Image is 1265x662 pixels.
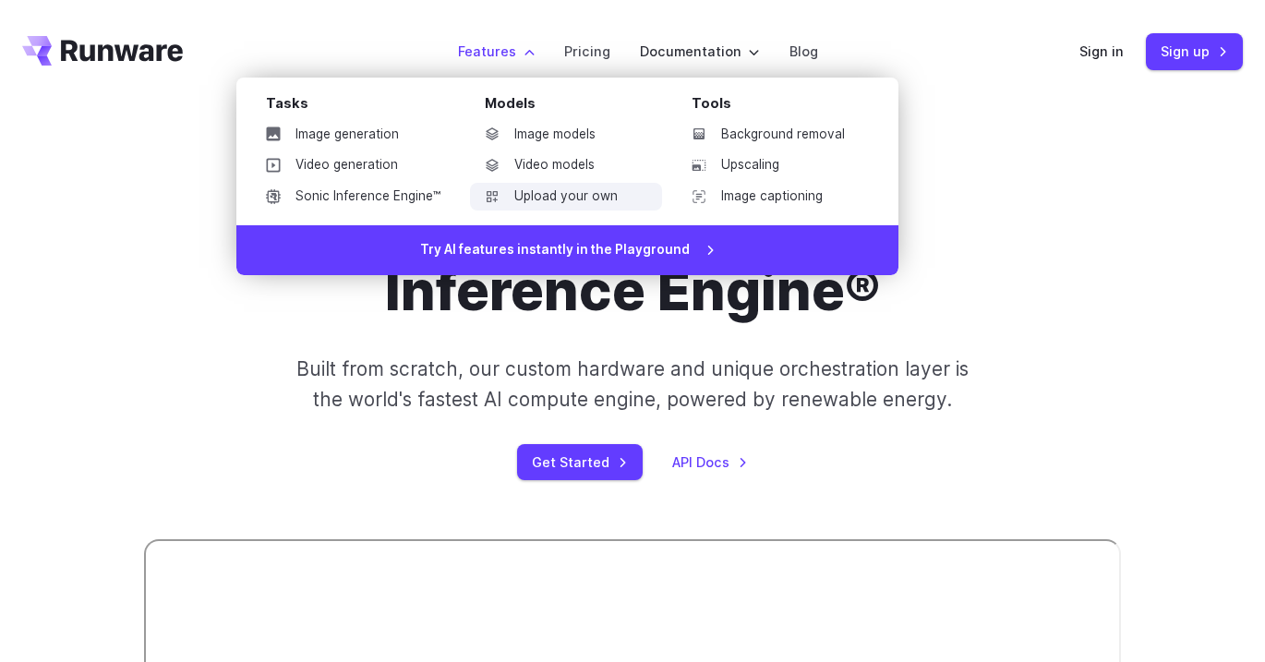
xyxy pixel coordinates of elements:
[291,354,974,415] p: Built from scratch, our custom hardware and unique orchestration layer is the world's fastest AI ...
[677,151,869,179] a: Upscaling
[251,183,455,211] a: Sonic Inference Engine™
[677,183,869,211] a: Image captioning
[236,225,898,275] a: Try AI features instantly in the Playground
[251,151,455,179] a: Video generation
[1079,41,1124,62] a: Sign in
[266,92,455,121] div: Tasks
[470,183,662,211] a: Upload your own
[470,151,662,179] a: Video models
[144,192,1121,324] h1: Introducing: Sonic Inference Engine®
[789,41,818,62] a: Blog
[517,444,643,480] a: Get Started
[22,36,183,66] a: Go to /
[677,121,869,149] a: Background removal
[470,121,662,149] a: Image models
[458,41,535,62] label: Features
[1146,33,1243,69] a: Sign up
[672,451,748,473] a: API Docs
[485,92,662,121] div: Models
[251,121,455,149] a: Image generation
[692,92,869,121] div: Tools
[640,41,760,62] label: Documentation
[564,41,610,62] a: Pricing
